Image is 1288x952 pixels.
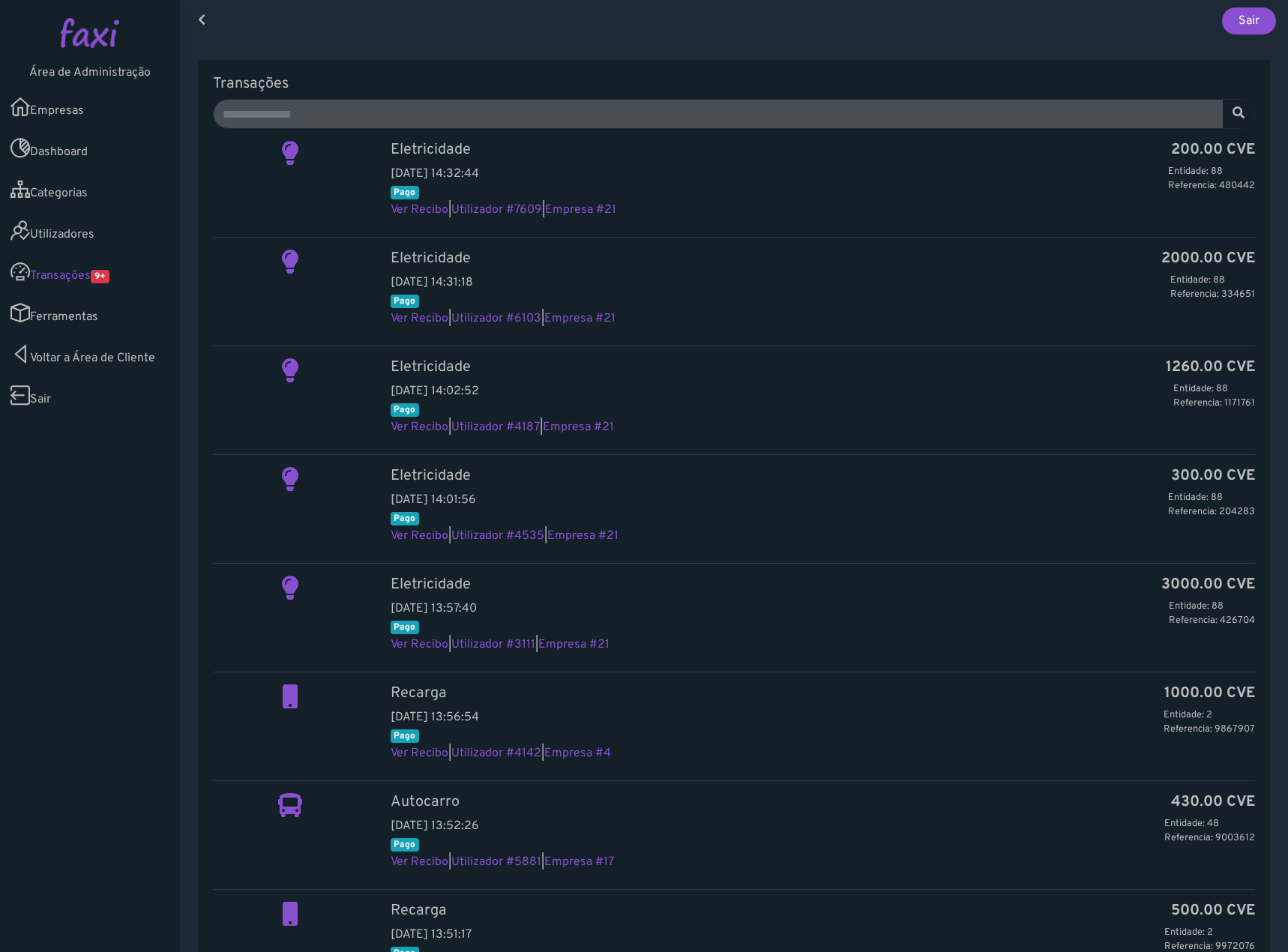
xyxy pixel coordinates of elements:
[1164,684,1255,702] b: 1000.00 CVE
[391,528,448,543] a: Ver Recibo
[1168,505,1255,519] p: Referencia: 204283
[1164,708,1255,723] p: Entidade: 2
[1168,179,1255,193] p: Referencia: 480442
[391,311,448,326] a: Ver Recibo
[391,855,448,870] a: Ver Recibo
[91,270,109,283] span: 9+
[391,295,420,308] span: Pago
[379,467,1266,545] div: [DATE] 14:01:56 | |
[213,75,1255,93] h5: Transações
[391,467,1255,485] h5: Eletricidade
[379,250,1266,328] div: [DATE] 14:31:18 | |
[391,186,420,199] span: Pago
[1161,576,1255,594] b: 3000.00 CVE
[1170,274,1255,288] p: Entidade: 88
[1171,793,1255,811] b: 430.00 CVE
[544,746,611,761] a: Empresa #4
[391,576,1255,594] h5: Eletricidade
[391,902,1255,920] h5: Recarga
[1166,358,1255,376] b: 1260.00 CVE
[543,420,614,435] a: Empresa #21
[1164,831,1255,846] p: Referencia: 9003612
[1222,7,1276,34] a: Sair
[379,358,1266,436] div: [DATE] 14:02:52 | |
[1164,817,1255,831] p: Entidade: 48
[1171,141,1255,159] b: 200.00 CVE
[391,358,1255,376] h5: Eletricidade
[1168,491,1255,505] p: Entidade: 88
[538,637,610,652] a: Empresa #21
[451,855,541,870] a: Utilizador #5881
[391,512,420,525] span: Pago
[391,403,420,417] span: Pago
[1171,902,1255,920] b: 500.00 CVE
[1173,397,1255,411] p: Referencia: 1171761
[391,250,1255,268] h5: Eletricidade
[1161,250,1255,268] b: 2000.00 CVE
[379,141,1266,219] div: [DATE] 14:32:44 | |
[451,420,540,435] a: Utilizador #4187
[391,141,1255,159] h5: Eletricidade
[451,311,541,326] a: Utilizador #6103
[451,528,544,543] a: Utilizador #4535
[544,311,616,326] a: Empresa #21
[451,202,542,217] a: Utilizador #7609
[391,838,420,852] span: Pago
[391,746,448,761] a: Ver Recibo
[1170,288,1255,302] p: Referencia: 334651
[391,729,420,743] span: Pago
[391,793,1255,811] h5: Autocarro
[1169,600,1255,614] p: Entidade: 88
[544,855,614,870] a: Empresa #17
[391,202,448,217] a: Ver Recibo
[451,637,535,652] a: Utilizador #3111
[451,746,541,761] a: Utilizador #4142
[1171,467,1255,485] b: 300.00 CVE
[547,528,619,543] a: Empresa #21
[1169,614,1255,628] p: Referencia: 426704
[379,793,1266,871] div: [DATE] 13:52:26 | |
[1168,165,1255,179] p: Entidade: 88
[545,202,616,217] a: Empresa #21
[391,637,448,652] a: Ver Recibo
[1173,382,1255,397] p: Entidade: 88
[391,684,1255,702] h5: Recarga
[391,420,448,435] a: Ver Recibo
[379,576,1266,654] div: [DATE] 13:57:40 | |
[1164,723,1255,737] p: Referencia: 9867907
[1164,926,1255,940] p: Entidade: 2
[391,621,420,634] span: Pago
[379,684,1266,762] div: [DATE] 13:56:54 | |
